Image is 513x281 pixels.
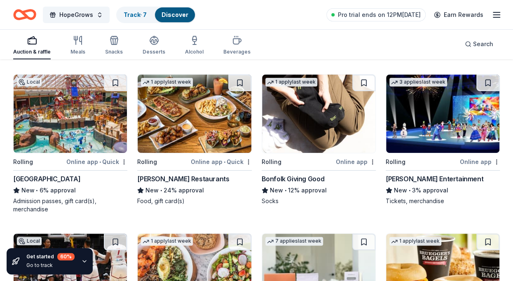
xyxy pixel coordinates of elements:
div: 7 applies last week [265,237,323,246]
div: 1 apply last week [141,237,193,246]
span: • [224,159,225,165]
div: Go to track [26,262,75,269]
div: Rolling [386,157,405,167]
div: 6% approval [13,185,127,195]
button: Meals [70,32,85,59]
img: Image for Bonfolk Giving Good [262,75,375,153]
div: Tickets, merchandise [386,197,500,205]
a: Image for Massanutten ResortLocalRollingOnline app•Quick[GEOGRAPHIC_DATA]New•6% approvalAdmission... [13,74,127,213]
span: • [408,187,410,194]
div: [GEOGRAPHIC_DATA] [13,174,80,184]
span: New [394,185,407,195]
button: Beverages [223,32,251,59]
div: Food, gift card(s) [137,197,251,205]
a: Image for Feld Entertainment3 applieslast weekRollingOnline app[PERSON_NAME] EntertainmentNew•3% ... [386,74,500,205]
span: Pro trial ends on 12PM[DATE] [338,10,421,20]
button: Alcohol [185,32,204,59]
a: Discover [162,11,188,18]
span: HopeGrows [59,10,93,20]
div: 3 applies last week [389,78,447,87]
div: Rolling [262,157,281,167]
div: Rolling [137,157,157,167]
div: Rolling [13,157,33,167]
div: 60 % [57,253,75,260]
a: Image for Bonfolk Giving Good1 applylast weekRollingOnline appBonfolk Giving GoodNew•12% approval... [262,74,376,205]
button: HopeGrows [43,7,110,23]
a: Image for Thompson Restaurants1 applylast weekRollingOnline app•Quick[PERSON_NAME] RestaurantsNew... [137,74,251,205]
div: Socks [262,197,376,205]
div: Beverages [223,49,251,55]
div: Snacks [105,49,123,55]
span: • [160,187,162,194]
div: Meals [70,49,85,55]
span: New [270,185,283,195]
button: Snacks [105,32,123,59]
div: 24% approval [137,185,251,195]
div: [PERSON_NAME] Restaurants [137,174,229,184]
img: Image for Thompson Restaurants [138,75,251,153]
span: • [36,187,38,194]
img: Image for Feld Entertainment [386,75,499,153]
a: Track· 7 [124,11,147,18]
span: New [145,185,159,195]
button: Desserts [143,32,165,59]
div: [PERSON_NAME] Entertainment [386,174,483,184]
a: Earn Rewards [429,7,488,22]
a: Pro trial ends on 12PM[DATE] [326,8,426,21]
div: Online app [336,157,376,167]
div: 12% approval [262,185,376,195]
div: Desserts [143,49,165,55]
div: 1 apply last week [389,237,441,246]
span: Search [473,39,493,49]
span: • [99,159,101,165]
div: 1 apply last week [141,78,193,87]
button: Track· 7Discover [116,7,196,23]
div: Local [17,78,42,86]
div: 3% approval [386,185,500,195]
div: Local [17,237,42,245]
div: Get started [26,253,75,260]
div: Online app Quick [191,157,252,167]
div: Online app Quick [66,157,127,167]
div: Bonfolk Giving Good [262,174,324,184]
span: New [21,185,35,195]
div: Online app [460,157,500,167]
button: Search [458,36,500,52]
a: Home [13,5,36,24]
div: Auction & raffle [13,49,51,55]
span: • [284,187,286,194]
div: Alcohol [185,49,204,55]
img: Image for Massanutten Resort [14,75,127,153]
div: Admission passes, gift card(s), merchandise [13,197,127,213]
button: Auction & raffle [13,32,51,59]
div: 1 apply last week [265,78,317,87]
